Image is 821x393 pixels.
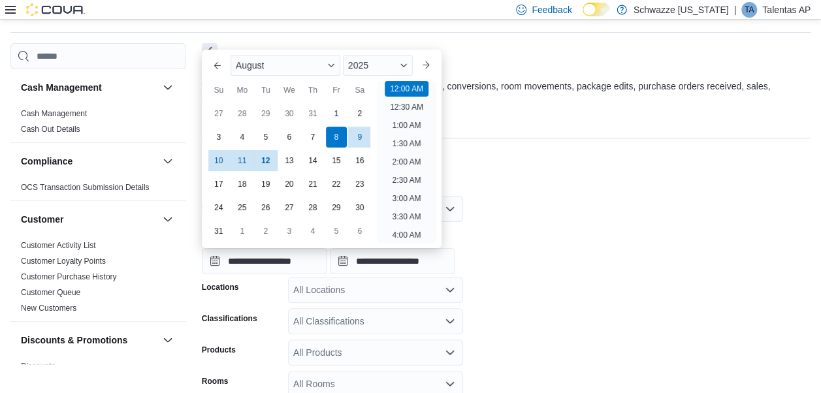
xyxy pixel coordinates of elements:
li: 3:00 AM [387,191,426,206]
button: Discounts & Promotions [21,334,157,347]
button: Customer [21,213,157,226]
div: day-2 [255,221,276,242]
button: Cash Management [160,80,176,95]
div: day-23 [349,174,370,195]
li: 2:30 AM [387,172,426,188]
h3: Compliance [21,155,72,168]
li: 4:00 AM [387,227,426,243]
li: 2:00 AM [387,154,426,170]
button: Cash Management [21,81,157,94]
div: Talentas AP [741,2,757,18]
span: New Customers [21,303,76,313]
a: Customer Purchase History [21,272,117,281]
div: Customer [10,238,186,321]
a: OCS Transaction Submission Details [21,183,150,192]
div: Sa [349,80,370,101]
h3: Discounts & Promotions [21,334,127,347]
div: We [279,80,300,101]
div: day-19 [255,174,276,195]
div: day-2 [349,103,370,124]
label: Locations [202,282,239,292]
h3: Cash Management [21,81,102,94]
div: day-25 [232,197,253,218]
div: day-31 [208,221,229,242]
button: Compliance [160,153,176,169]
button: Open list of options [445,316,455,326]
div: Mo [232,80,253,101]
div: day-26 [255,197,276,218]
button: Compliance [21,155,157,168]
button: Next [202,43,217,59]
div: day-28 [302,197,323,218]
div: day-11 [232,150,253,171]
span: 2025 [348,60,368,71]
li: 3:30 AM [387,209,426,225]
div: Button. Open the year selector. 2025 is currently selected. [343,55,413,76]
div: day-22 [326,174,347,195]
a: Cash Management [21,109,87,118]
a: Cash Out Details [21,125,80,134]
div: day-3 [279,221,300,242]
p: Talentas AP [762,2,811,18]
div: Th [302,80,323,101]
div: day-31 [302,103,323,124]
div: day-17 [208,174,229,195]
a: Customer Queue [21,288,80,297]
span: Feedback [532,3,571,16]
div: View all inventory transaction details including, adjustments, conversions, room movements, packa... [202,80,804,107]
a: New Customers [21,304,76,313]
div: Button. Open the month selector. August is currently selected. [231,55,340,76]
li: 12:00 AM [385,81,428,97]
div: day-9 [349,127,370,148]
div: day-4 [302,221,323,242]
div: Tu [255,80,276,101]
input: Press the down key to open a popover containing a calendar. [330,248,455,274]
li: 1:00 AM [387,118,426,133]
div: day-20 [279,174,300,195]
div: day-10 [208,150,229,171]
div: day-28 [232,103,253,124]
button: Previous Month [207,55,228,76]
span: Customer Purchase History [21,272,117,282]
div: day-16 [349,150,370,171]
div: day-13 [279,150,300,171]
div: day-3 [208,127,229,148]
span: Cash Management [21,108,87,119]
div: day-30 [279,103,300,124]
div: day-21 [302,174,323,195]
button: Discounts & Promotions [160,332,176,348]
input: Press the down key to enter a popover containing a calendar. Press the escape key to close the po... [202,248,327,274]
div: day-7 [302,127,323,148]
div: day-5 [326,221,347,242]
div: Compliance [10,180,186,200]
div: day-27 [279,197,300,218]
span: August [236,60,265,71]
div: day-24 [208,197,229,218]
a: Customer Activity List [21,241,96,250]
div: day-29 [326,197,347,218]
div: day-29 [255,103,276,124]
div: day-4 [232,127,253,148]
div: day-6 [279,127,300,148]
span: Customer Activity List [21,240,96,251]
div: day-5 [255,127,276,148]
div: day-6 [349,221,370,242]
label: Rooms [202,376,229,386]
button: Open list of options [445,285,455,295]
span: Customer Loyalty Points [21,256,106,266]
div: day-1 [326,103,347,124]
ul: Time [377,81,436,243]
div: day-1 [232,221,253,242]
input: Dark Mode [583,3,610,16]
span: OCS Transaction Submission Details [21,182,150,193]
a: Discounts [21,362,56,371]
div: day-30 [349,197,370,218]
span: Customer Queue [21,287,80,298]
span: Cash Out Details [21,124,80,134]
div: Cash Management [10,106,186,142]
button: Next month [415,55,436,76]
p: | [733,2,736,18]
div: day-15 [326,150,347,171]
div: day-14 [302,150,323,171]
